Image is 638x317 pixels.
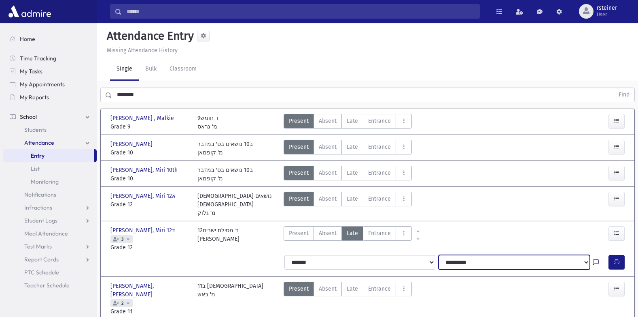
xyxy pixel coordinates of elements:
span: Entrance [368,229,391,238]
a: Single [110,58,139,81]
div: AttTypes [284,140,412,157]
a: Attendance [3,136,97,149]
span: Entry [31,152,45,159]
a: Missing Attendance History [104,47,178,54]
span: Monitoring [31,178,59,185]
span: Late [347,143,358,151]
span: Late [347,285,358,293]
span: [PERSON_NAME], Miri א12 [110,192,177,200]
span: Present [289,229,309,238]
a: Home [3,32,97,45]
span: [PERSON_NAME] , Malkie [110,114,176,122]
a: Infractions [3,201,97,214]
span: Entrance [368,169,391,177]
a: PTC Schedule [3,266,97,279]
span: School [20,113,37,120]
span: Late [347,229,358,238]
h5: Attendance Entry [104,29,194,43]
span: Attendance [24,139,54,146]
div: ב10 נושאים בס' במדבר מ' קופמאן [197,140,253,157]
span: 2 [120,301,125,306]
span: Late [347,117,358,125]
u: Missing Attendance History [107,47,178,54]
span: Grade 10 [110,148,189,157]
div: 9ד חומש מ' גראס [197,114,218,131]
a: Monitoring [3,175,97,188]
div: 11ב [DEMOGRAPHIC_DATA] מ' באש [197,282,263,316]
span: Present [289,169,309,177]
span: Home [20,35,35,43]
span: Entrance [368,195,391,203]
a: Report Cards [3,253,97,266]
span: Grade 12 [110,243,189,252]
span: [PERSON_NAME], [PERSON_NAME] [110,282,189,299]
span: Entrance [368,143,391,151]
span: Meal Attendance [24,230,68,237]
span: Present [289,143,309,151]
span: Grade 11 [110,307,189,316]
span: Test Marks [24,243,52,250]
input: Search [122,4,479,19]
span: Absent [319,117,337,125]
a: List [3,162,97,175]
span: Late [347,169,358,177]
span: Infractions [24,204,52,211]
a: Entry [3,149,94,162]
span: Absent [319,195,337,203]
span: Absent [319,169,337,177]
span: [PERSON_NAME], Miri ד12 [110,226,177,235]
div: AttTypes [284,226,412,252]
a: School [3,110,97,123]
span: Absent [319,229,337,238]
a: Bulk [139,58,163,81]
span: Absent [319,143,337,151]
a: My Reports [3,91,97,104]
div: AttTypes [284,166,412,183]
span: My Reports [20,94,49,101]
a: Notifications [3,188,97,201]
div: AttTypes [284,282,412,316]
span: Notifications [24,191,56,198]
a: My Appointments [3,78,97,91]
a: Test Marks [3,240,97,253]
span: 3 [120,237,125,242]
a: Classroom [163,58,203,81]
span: Teacher Schedule [24,282,70,289]
span: Student Logs [24,217,57,224]
span: List [31,165,40,172]
span: [PERSON_NAME] [110,140,154,148]
a: Students [3,123,97,136]
span: Entrance [368,285,391,293]
span: Present [289,117,309,125]
span: Report Cards [24,256,59,263]
span: rsteiner [597,5,617,11]
a: Time Tracking [3,52,97,65]
button: Find [614,88,634,102]
span: Late [347,195,358,203]
span: PTC Schedule [24,269,59,276]
a: My Tasks [3,65,97,78]
img: AdmirePro [6,3,53,19]
span: My Tasks [20,68,42,75]
a: Teacher Schedule [3,279,97,292]
span: Time Tracking [20,55,56,62]
span: Grade 10 [110,174,189,183]
div: ב10 נושאים בס' במדבר מ' קופמאן [197,166,253,183]
a: Meal Attendance [3,227,97,240]
span: Absent [319,285,337,293]
div: AttTypes [284,192,412,217]
div: 12ד מסילת ישרים [PERSON_NAME] [197,226,240,252]
a: Student Logs [3,214,97,227]
span: User [597,11,617,18]
span: Present [289,195,309,203]
span: My Appointments [20,81,65,88]
span: Entrance [368,117,391,125]
span: [PERSON_NAME], Miri 10th [110,166,179,174]
div: AttTypes [284,114,412,131]
div: [DEMOGRAPHIC_DATA] נושאים [DEMOGRAPHIC_DATA] מ' גלוק [197,192,276,217]
span: Grade 12 [110,200,189,209]
span: Students [24,126,47,133]
span: Grade 9 [110,122,189,131]
span: Present [289,285,309,293]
